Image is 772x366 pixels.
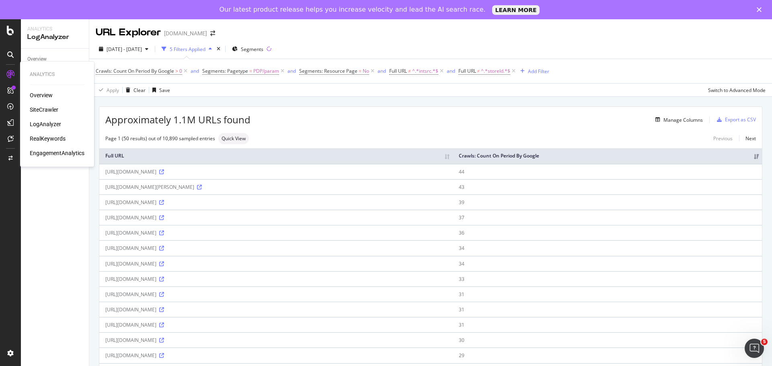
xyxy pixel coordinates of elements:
[757,7,765,12] div: Close
[191,67,199,74] div: and
[229,43,267,55] button: Segments
[453,302,762,317] td: 31
[739,133,756,144] a: Next
[453,164,762,179] td: 44
[453,332,762,348] td: 30
[241,46,263,53] span: Segments
[453,348,762,363] td: 29
[99,148,453,164] th: Full URL: activate to sort column ascending
[663,117,703,123] div: Manage Columns
[453,148,762,164] th: Crawls: Count On Period By Google: activate to sort column ascending
[249,67,252,74] span: =
[453,256,762,271] td: 34
[220,6,486,14] div: Our latest product release helps you increase velocity and lead the AI search race.
[287,67,296,74] div: and
[30,120,61,128] a: LogAnalyzer
[105,321,447,328] div: [URL][DOMAIN_NAME]
[210,31,215,36] div: arrow-right-arrow-left
[170,46,205,53] div: 5 Filters Applied
[96,84,119,96] button: Apply
[453,240,762,256] td: 34
[27,55,83,63] a: Overview
[761,339,768,345] span: 5
[191,67,199,75] button: and
[105,352,447,359] div: [URL][DOMAIN_NAME]
[123,84,146,96] button: Clear
[149,84,170,96] button: Save
[164,29,207,37] div: [DOMAIN_NAME]
[30,149,84,157] a: EngagementAnalytics
[105,291,447,298] div: [URL][DOMAIN_NAME]
[107,46,142,53] span: [DATE] - [DATE]
[492,5,540,15] a: LEARN MORE
[133,87,146,94] div: Clear
[175,67,178,74] span: >
[158,43,215,55] button: 5 Filters Applied
[179,65,182,77] span: 0
[159,87,170,94] div: Save
[725,116,756,123] div: Export as CSV
[458,67,476,74] span: Full URL
[453,194,762,210] td: 39
[481,65,510,77] span: ^.*storeId.*$
[359,67,361,74] span: =
[222,136,246,141] span: Quick View
[105,199,447,206] div: [URL][DOMAIN_NAME]
[378,67,386,75] button: and
[105,184,447,190] div: [URL][DOMAIN_NAME][PERSON_NAME]
[30,71,84,78] div: Analytics
[299,67,357,74] span: Segments: Resource Page
[453,225,762,240] td: 36
[253,65,279,77] span: PDP/param
[96,67,174,74] span: Crawls: Count On Period By Google
[105,245,447,251] div: [URL][DOMAIN_NAME]
[408,67,411,74] span: ≠
[105,168,447,175] div: [URL][DOMAIN_NAME]
[287,67,296,75] button: and
[708,87,766,94] div: Switch to Advanced Mode
[528,68,549,75] div: Add Filter
[202,67,248,74] span: Segments: Pagetype
[30,135,66,143] a: RealKeywords
[96,26,161,39] div: URL Explorer
[27,26,82,33] div: Analytics
[453,271,762,286] td: 33
[447,67,455,75] button: and
[30,106,58,114] a: SiteCrawler
[105,260,447,267] div: [URL][DOMAIN_NAME]
[517,66,549,76] button: Add Filter
[105,113,250,127] span: Approximately 1.1M URLs found
[105,276,447,282] div: [URL][DOMAIN_NAME]
[27,33,82,42] div: LogAnalyzer
[105,214,447,221] div: [URL][DOMAIN_NAME]
[453,210,762,225] td: 37
[363,65,369,77] span: No
[745,339,764,358] iframe: Intercom live chat
[453,286,762,302] td: 31
[453,179,762,194] td: 43
[107,87,119,94] div: Apply
[705,84,766,96] button: Switch to Advanced Mode
[477,67,480,74] span: ≠
[27,55,47,63] div: Overview
[652,115,703,125] button: Manage Columns
[447,67,455,74] div: and
[105,337,447,344] div: [URL][DOMAIN_NAME]
[105,135,215,142] div: Page 1 (50 results) out of 10,890 sampled entries
[96,43,152,55] button: [DATE] - [DATE]
[378,67,386,74] div: and
[218,133,249,144] div: neutral label
[30,91,53,99] a: Overview
[453,317,762,332] td: 31
[412,65,438,77] span: ^.*intsrc.*$
[105,306,447,313] div: [URL][DOMAIN_NAME]
[389,67,407,74] span: Full URL
[215,45,222,53] div: times
[105,229,447,236] div: [URL][DOMAIN_NAME]
[714,113,756,126] button: Export as CSV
